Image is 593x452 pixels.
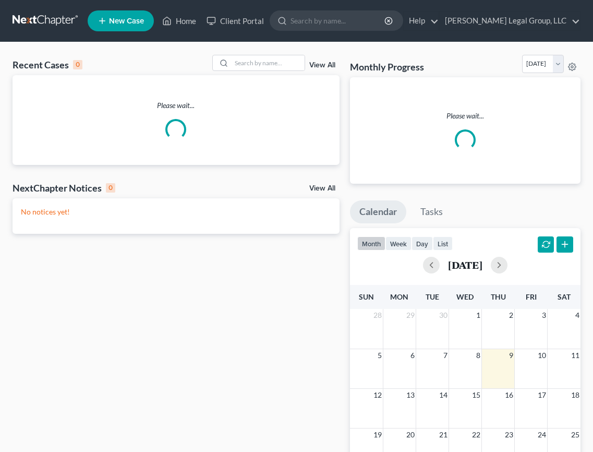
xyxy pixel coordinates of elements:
[377,349,383,362] span: 5
[201,11,269,30] a: Client Portal
[73,60,82,69] div: 0
[433,236,453,251] button: list
[570,389,580,401] span: 18
[13,182,115,194] div: NextChapter Notices
[13,100,340,111] p: Please wait...
[440,11,580,30] a: [PERSON_NAME] Legal Group, LLC
[504,429,514,441] span: 23
[109,17,144,25] span: New Case
[309,185,335,192] a: View All
[404,11,439,30] a: Help
[358,111,572,121] p: Please wait...
[438,309,449,322] span: 30
[570,349,580,362] span: 11
[426,292,439,301] span: Tue
[448,259,482,270] h2: [DATE]
[508,309,514,322] span: 2
[357,236,385,251] button: month
[405,389,416,401] span: 13
[106,183,115,193] div: 0
[372,309,383,322] span: 28
[475,349,481,362] span: 8
[157,11,201,30] a: Home
[558,292,571,301] span: Sat
[372,429,383,441] span: 19
[442,349,449,362] span: 7
[390,292,408,301] span: Mon
[541,309,547,322] span: 3
[291,11,386,30] input: Search by name...
[405,309,416,322] span: 29
[372,389,383,401] span: 12
[537,349,547,362] span: 10
[405,429,416,441] span: 20
[385,236,412,251] button: week
[456,292,474,301] span: Wed
[438,389,449,401] span: 14
[570,429,580,441] span: 25
[491,292,506,301] span: Thu
[412,236,433,251] button: day
[471,389,481,401] span: 15
[526,292,537,301] span: Fri
[471,429,481,441] span: 22
[537,429,547,441] span: 24
[13,58,82,71] div: Recent Cases
[508,349,514,362] span: 9
[21,207,331,217] p: No notices yet!
[411,200,452,223] a: Tasks
[350,200,406,223] a: Calendar
[359,292,374,301] span: Sun
[350,61,424,73] h3: Monthly Progress
[409,349,416,362] span: 6
[475,309,481,322] span: 1
[438,429,449,441] span: 21
[504,389,514,401] span: 16
[309,62,335,69] a: View All
[537,389,547,401] span: 17
[574,309,580,322] span: 4
[232,55,305,70] input: Search by name...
